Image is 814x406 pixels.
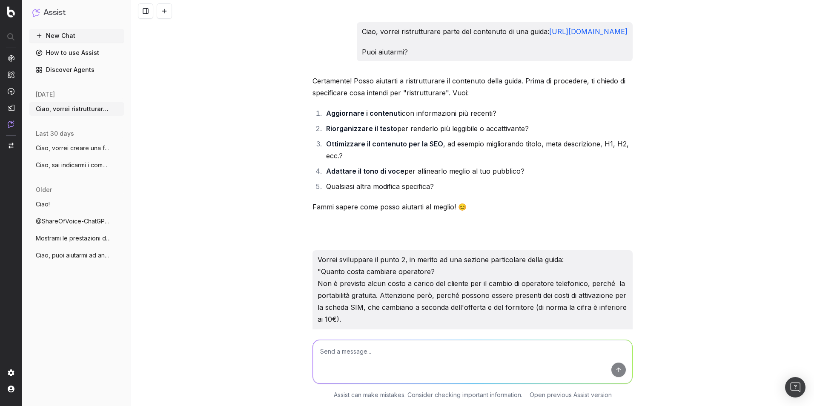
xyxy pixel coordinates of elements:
span: last 30 days [36,129,74,138]
li: , ad esempio migliorando titolo, meta descrizione, H1, H2, ecc.? [324,138,633,162]
img: Studio [8,104,14,111]
li: per renderlo più leggibile o accattivante? [324,123,633,134]
img: Analytics [8,55,14,62]
strong: Ottimizzare il contenuto per la SEO [326,140,443,148]
p: Fammi sapere come posso aiutarti al meglio! 😊 [312,201,633,213]
img: Switch project [9,143,14,149]
div: Open Intercom Messenger [785,377,805,397]
a: How to use Assist [29,46,124,60]
button: Ciao, sai indicarmi i competitor di assi [29,158,124,172]
button: @ShareOfVoice-ChatGPT riesci a dirmi per [29,214,124,228]
li: con informazioni più recenti? [324,107,633,119]
img: Assist [8,120,14,128]
img: Assist [32,9,40,17]
li: Qualsiasi altra modifica specifica? [324,180,633,192]
span: Ciao, vorrei ristrutturare parte del con [36,105,111,113]
strong: Adattare il tono di voce [326,167,404,175]
span: older [36,186,52,194]
h1: Assist [43,7,66,19]
p: Ciao, vorrei ristrutturare parte del contenuto di una guida: [362,26,628,37]
img: Intelligence [8,71,14,78]
p: Certamente! Posso aiutarti a ristrutturare il contenuto della guida. Prima di procedere, ti chied... [312,75,633,99]
button: Ciao, puoi aiutarmi ad analizzare il tem [29,249,124,262]
span: Mostrami le prestazioni delle parole chi [36,234,111,243]
img: My account [8,386,14,392]
button: Assist [32,7,121,19]
p: Vorrei sviluppare il punto 2, in merito ad una sezione particolare della guida: "Quanto costa cam... [318,254,628,325]
strong: Aggiornare i contenuti [326,109,402,117]
img: Setting [8,369,14,376]
span: @ShareOfVoice-ChatGPT riesci a dirmi per [36,217,111,226]
span: Ciao, puoi aiutarmi ad analizzare il tem [36,251,111,260]
p: Puoi aiutarmi? [362,46,628,58]
a: Open previous Assist version [530,391,612,399]
span: Ciao! [36,200,50,209]
strong: Riorganizzare il testo [326,124,397,133]
a: Discover Agents [29,63,124,77]
a: [URL][DOMAIN_NAME] [549,27,628,36]
span: Ciao, vorrei creare una faq su questo ar [36,144,111,152]
img: Botify logo [7,6,15,17]
img: Activation [8,88,14,95]
li: per allinearlo meglio al tuo pubblico? [324,165,633,177]
button: Ciao! [29,197,124,211]
span: [DATE] [36,90,55,99]
button: Ciao, vorrei creare una faq su questo ar [29,141,124,155]
span: Ciao, sai indicarmi i competitor di assi [36,161,111,169]
button: New Chat [29,29,124,43]
button: Ciao, vorrei ristrutturare parte del con [29,102,124,116]
p: Assist can make mistakes. Consider checking important information. [334,391,522,399]
button: Mostrami le prestazioni delle parole chi [29,232,124,245]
